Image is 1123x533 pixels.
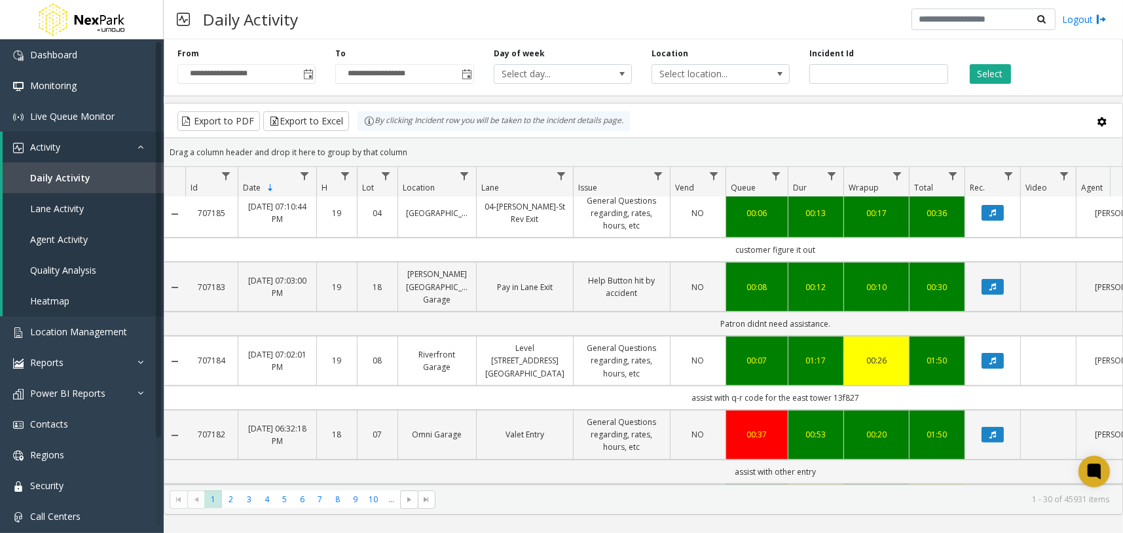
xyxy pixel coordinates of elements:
[581,416,662,454] a: General Questions regarding, rates, hours, etc
[30,172,90,184] span: Daily Activity
[852,281,901,293] a: 00:10
[293,490,311,508] span: Page 6
[1096,12,1107,26] img: logout
[30,510,81,523] span: Call Centers
[30,479,64,492] span: Security
[276,490,293,508] span: Page 5
[406,428,468,441] a: Omni Garage
[246,274,308,299] a: [DATE] 07:03:00 PM
[1062,12,1107,26] a: Logout
[485,281,565,293] a: Pay in Lane Exit
[422,494,432,505] span: Go to the last page
[3,255,164,285] a: Quality Analysis
[301,65,315,83] span: Toggle popup
[246,422,308,447] a: [DATE] 06:32:18 PM
[823,167,841,185] a: Dur Filter Menu
[481,182,499,193] span: Lane
[406,207,468,219] a: [GEOGRAPHIC_DATA]
[1056,167,1073,185] a: Video Filter Menu
[246,348,308,373] a: [DATE] 07:02:01 PM
[731,182,756,193] span: Queue
[692,429,705,440] span: NO
[13,512,24,523] img: 'icon'
[400,490,418,509] span: Go to the next page
[164,167,1122,485] div: Data table
[325,354,349,367] a: 19
[30,110,115,122] span: Live Queue Monitor
[3,224,164,255] a: Agent Activity
[734,354,780,367] a: 00:07
[917,354,957,367] a: 01:50
[3,193,164,224] a: Lane Activity
[581,274,662,299] a: Help Button hit by accident
[164,356,185,367] a: Collapse Details
[311,490,329,508] span: Page 7
[191,182,198,193] span: Id
[692,355,705,366] span: NO
[246,200,308,225] a: [DATE] 07:10:44 PM
[406,268,468,306] a: [PERSON_NAME][GEOGRAPHIC_DATA] Garage
[329,490,346,508] span: Page 8
[767,167,785,185] a: Queue Filter Menu
[13,389,24,399] img: 'icon'
[240,490,258,508] span: Page 3
[30,264,96,276] span: Quality Analysis
[13,450,24,461] img: 'icon'
[406,348,468,373] a: Riverfront Garage
[678,207,718,219] a: NO
[30,356,64,369] span: Reports
[13,81,24,92] img: 'icon'
[243,182,261,193] span: Date
[443,494,1109,505] kendo-pager-info: 1 - 30 of 45931 items
[796,207,836,219] div: 00:13
[217,167,235,185] a: Id Filter Menu
[193,207,230,219] a: 707185
[335,48,346,60] label: To
[362,182,374,193] span: Lot
[917,428,957,441] div: 01:50
[30,387,105,399] span: Power BI Reports
[258,490,276,508] span: Page 4
[692,282,705,293] span: NO
[796,354,836,367] a: 01:17
[13,481,24,492] img: 'icon'
[485,342,565,380] a: Level [STREET_ADDRESS][GEOGRAPHIC_DATA]
[13,327,24,338] img: 'icon'
[970,182,985,193] span: Rec.
[365,428,390,441] a: 07
[852,428,901,441] div: 00:20
[265,183,276,193] span: Sortable
[30,325,127,338] span: Location Management
[734,281,780,293] div: 00:08
[917,207,957,219] a: 00:36
[322,182,327,193] span: H
[364,116,375,126] img: infoIcon.svg
[796,281,836,293] div: 00:12
[917,281,957,293] a: 00:30
[705,167,723,185] a: Vend Filter Menu
[734,428,780,441] a: 00:37
[1000,167,1018,185] a: Rec. Filter Menu
[365,354,390,367] a: 08
[30,418,68,430] span: Contacts
[692,208,705,219] span: NO
[30,48,77,61] span: Dashboard
[675,182,694,193] span: Vend
[204,490,222,508] span: Page 1
[734,207,780,219] a: 00:06
[358,111,630,131] div: By clicking Incident row you will be taken to the incident details page.
[485,200,565,225] a: 04-[PERSON_NAME]-St Rev Exit
[852,207,901,219] a: 00:17
[652,65,762,83] span: Select location...
[30,79,77,92] span: Monitoring
[30,141,60,153] span: Activity
[852,354,901,367] a: 00:26
[650,167,667,185] a: Issue Filter Menu
[30,233,88,246] span: Agent Activity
